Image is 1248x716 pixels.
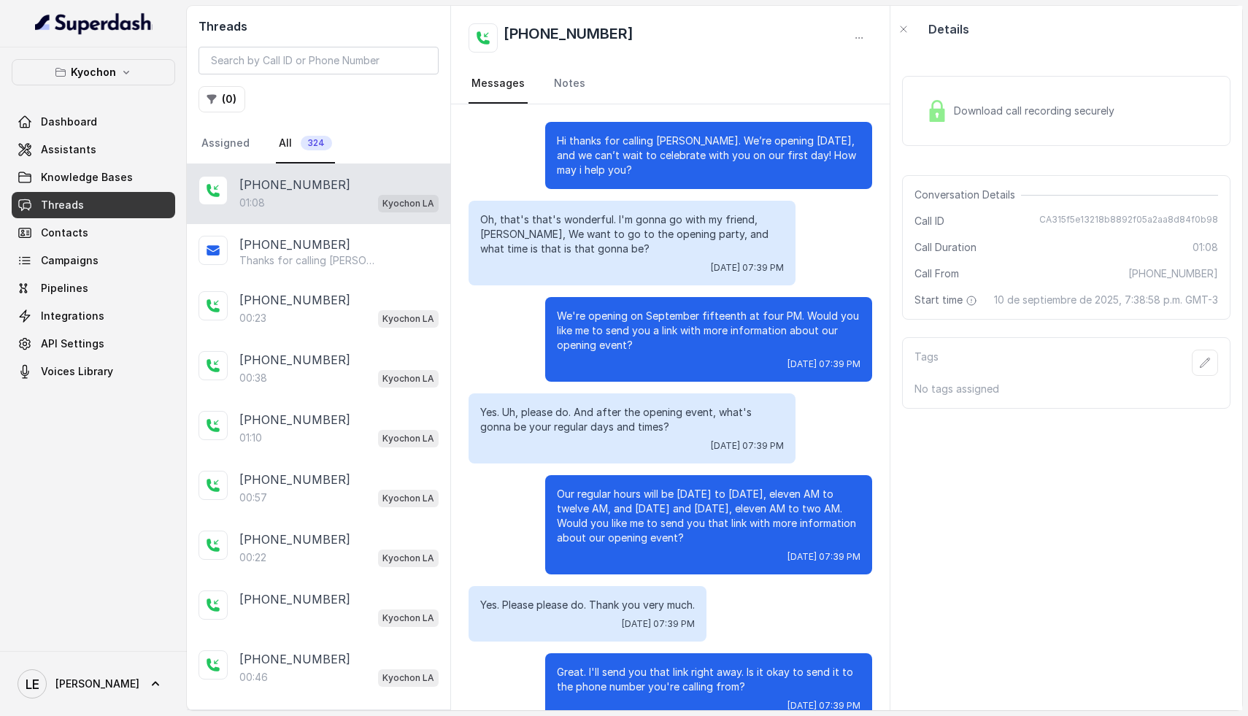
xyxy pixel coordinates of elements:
[480,212,784,256] p: Oh, that's that's wonderful. I'm gonna go with my friend, [PERSON_NAME], We want to go to the ope...
[41,336,104,351] span: API Settings
[41,281,88,296] span: Pipelines
[12,164,175,190] a: Knowledge Bases
[787,358,860,370] span: [DATE] 07:39 PM
[199,47,439,74] input: Search by Call ID or Phone Number
[239,590,350,608] p: [PHONE_NUMBER]
[35,12,153,35] img: light.svg
[239,411,350,428] p: [PHONE_NUMBER]
[914,293,980,307] span: Start time
[382,491,434,506] p: Kyochon LA
[914,382,1218,396] p: No tags assigned
[239,253,380,268] p: Thanks for calling [PERSON_NAME] LA! To find more about our opening event: [URL][DOMAIN_NAME]
[926,100,948,122] img: Lock Icon
[914,188,1021,202] span: Conversation Details
[239,196,265,210] p: 01:08
[557,309,860,353] p: We're opening on September fifteenth at four PM. Would you like me to send you a link with more i...
[239,550,266,565] p: 00:22
[199,124,439,163] nav: Tabs
[711,440,784,452] span: [DATE] 07:39 PM
[12,247,175,274] a: Campaigns
[12,192,175,218] a: Threads
[12,663,175,704] a: [PERSON_NAME]
[239,351,350,369] p: [PHONE_NUMBER]
[954,104,1120,118] span: Download call recording securely
[239,531,350,548] p: [PHONE_NUMBER]
[12,220,175,246] a: Contacts
[1039,214,1218,228] span: CA315f5e13218b8892f05a2aa8d84f0b98
[41,198,84,212] span: Threads
[12,331,175,357] a: API Settings
[711,262,784,274] span: [DATE] 07:39 PM
[382,431,434,446] p: Kyochon LA
[551,64,588,104] a: Notes
[41,253,99,268] span: Campaigns
[994,293,1218,307] span: 10 de septiembre de 2025, 7:38:58 p.m. GMT-3
[41,364,113,379] span: Voices Library
[12,275,175,301] a: Pipelines
[301,136,332,150] span: 324
[557,134,860,177] p: Hi thanks for calling [PERSON_NAME]. We’re opening [DATE], and we can’t wait to celebrate with yo...
[239,291,350,309] p: [PHONE_NUMBER]
[239,236,350,253] p: [PHONE_NUMBER]
[504,23,633,53] h2: [PHONE_NUMBER]
[382,611,434,625] p: Kyochon LA
[55,677,139,691] span: [PERSON_NAME]
[199,18,439,35] h2: Threads
[382,372,434,386] p: Kyochon LA
[914,266,959,281] span: Call From
[914,240,977,255] span: Call Duration
[480,405,784,434] p: Yes. Uh, please do. And after the opening event, what's gonna be your regular days and times?
[382,671,434,685] p: Kyochon LA
[239,431,262,445] p: 01:10
[41,226,88,240] span: Contacts
[787,700,860,712] span: [DATE] 07:39 PM
[914,214,944,228] span: Call ID
[557,487,860,545] p: Our regular hours will be [DATE] to [DATE], eleven AM to twelve AM, and [DATE] and [DATE], eleven...
[239,650,350,668] p: [PHONE_NUMBER]
[12,303,175,329] a: Integrations
[239,311,266,326] p: 00:23
[41,142,96,157] span: Assistants
[199,86,245,112] button: (0)
[41,170,133,185] span: Knowledge Bases
[239,490,267,505] p: 00:57
[557,665,860,694] p: Great. I'll send you that link right away. Is it okay to send it to the phone number you're calli...
[239,471,350,488] p: [PHONE_NUMBER]
[239,670,268,685] p: 00:46
[41,115,97,129] span: Dashboard
[71,63,116,81] p: Kyochon
[239,176,350,193] p: [PHONE_NUMBER]
[1128,266,1218,281] span: [PHONE_NUMBER]
[480,598,695,612] p: Yes. Please please do. Thank you very much.
[41,309,104,323] span: Integrations
[12,136,175,163] a: Assistants
[12,109,175,135] a: Dashboard
[914,350,939,376] p: Tags
[26,677,39,692] text: LE
[469,64,528,104] a: Messages
[12,59,175,85] button: Kyochon
[382,196,434,211] p: Kyochon LA
[382,551,434,566] p: Kyochon LA
[928,20,969,38] p: Details
[622,618,695,630] span: [DATE] 07:39 PM
[787,551,860,563] span: [DATE] 07:39 PM
[276,124,335,163] a: All324
[239,371,267,385] p: 00:38
[469,64,873,104] nav: Tabs
[12,358,175,385] a: Voices Library
[1193,240,1218,255] span: 01:08
[199,124,253,163] a: Assigned
[382,312,434,326] p: Kyochon LA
